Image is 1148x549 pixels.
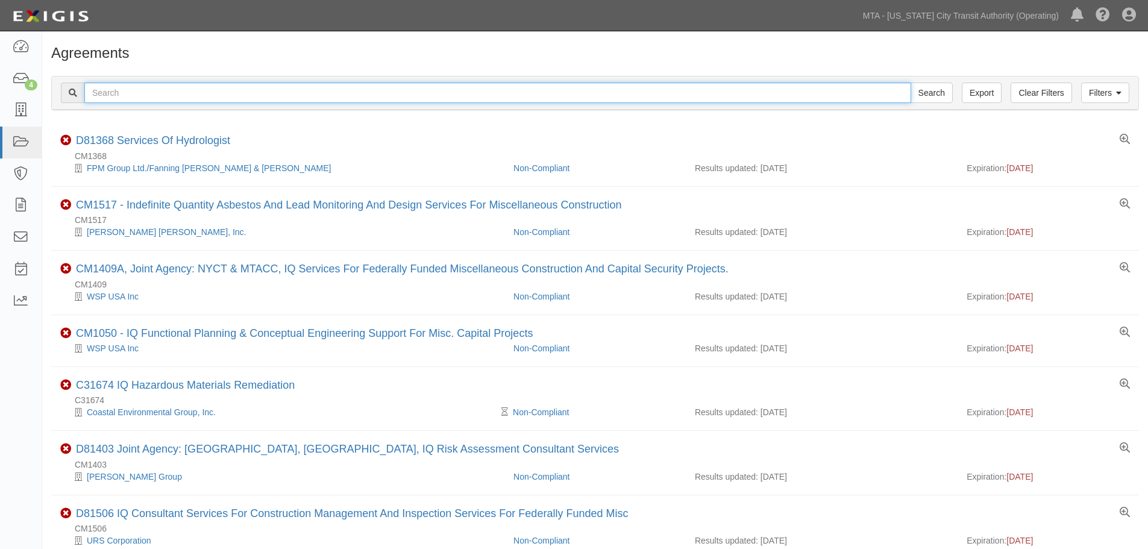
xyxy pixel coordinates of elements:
div: CM1403 [60,459,1139,471]
div: FPM Group Ltd./Fanning Phillips & Molnar [60,162,504,174]
a: Non-Compliant [513,163,569,173]
i: Non-Compliant [60,263,71,274]
div: Expiration: [967,290,1130,303]
div: Expiration: [967,162,1130,174]
a: View results summary [1120,134,1130,145]
div: CM1517 - Indefinite Quantity Asbestos And Lead Monitoring And Design Services For Miscellaneous C... [76,199,621,212]
a: C31674 IQ Hazardous Materials Remediation [76,379,295,391]
a: D81368 Services Of Hydrologist [76,134,230,146]
div: CM1409A, Joint Agency: NYCT & MTACC, IQ Services For Federally Funded Miscellaneous Construction ... [76,263,729,276]
div: Expiration: [967,406,1130,418]
a: D81403 Joint Agency: [GEOGRAPHIC_DATA], [GEOGRAPHIC_DATA], IQ Risk Assessment Consultant Services [76,443,619,455]
a: Non-Compliant [513,292,569,301]
i: Non-Compliant [60,328,71,339]
a: Coastal Environmental Group, Inc. [87,407,216,417]
span: [DATE] [1006,472,1033,482]
div: CM1409 [60,278,1139,290]
a: View results summary [1120,507,1130,518]
div: Expiration: [967,342,1130,354]
a: Clear Filters [1011,83,1071,103]
span: [DATE] [1006,227,1033,237]
a: View results summary [1120,443,1130,454]
div: Results updated: [DATE] [695,406,949,418]
a: D81506 IQ Consultant Services For Construction Management And Inspection Services For Federally F... [76,507,628,519]
a: [PERSON_NAME] Group [87,472,182,482]
div: Results updated: [DATE] [695,162,949,174]
span: [DATE] [1006,536,1033,545]
a: CM1409A, Joint Agency: NYCT & MTACC, IQ Services For Federally Funded Miscellaneous Construction ... [76,263,729,275]
i: Non-Compliant [60,380,71,391]
i: Non-Compliant [60,444,71,454]
span: [DATE] [1006,163,1033,173]
a: View results summary [1120,327,1130,338]
i: Pending Review [501,408,508,416]
div: D81403 Joint Agency: NYCT, MNRR, IQ Risk Assessment Consultant Services [76,443,619,456]
div: Expiration: [967,471,1130,483]
div: Louis Berger Group [60,471,504,483]
a: CM1517 - Indefinite Quantity Asbestos And Lead Monitoring And Design Services For Miscellaneous C... [76,199,621,211]
input: Search [911,83,953,103]
div: CM1368 [60,150,1139,162]
input: Search [84,83,911,103]
div: CM1050 - IQ Functional Planning & Conceptual Engineering Support For Misc. Capital Projects [76,327,533,340]
div: Results updated: [DATE] [695,471,949,483]
div: WSP USA Inc [60,290,504,303]
div: Results updated: [DATE] [695,342,949,354]
div: Results updated: [DATE] [695,535,949,547]
a: WSP USA Inc [87,292,139,301]
h1: Agreements [51,45,1139,61]
div: Parsons Brinckerhoff, Inc. [60,226,504,238]
div: Expiration: [967,535,1130,547]
div: C31674 [60,394,1139,406]
div: D81506 IQ Consultant Services For Construction Management And Inspection Services For Federally F... [76,507,628,521]
a: MTA - [US_STATE] City Transit Authority (Operating) [857,4,1065,28]
span: [DATE] [1006,292,1033,301]
div: URS Corporation [60,535,504,547]
a: CM1050 - IQ Functional Planning & Conceptual Engineering Support For Misc. Capital Projects [76,327,533,339]
a: [PERSON_NAME] [PERSON_NAME], Inc. [87,227,246,237]
div: Expiration: [967,226,1130,238]
a: Non-Compliant [513,536,569,545]
div: CM1506 [60,522,1139,535]
a: WSP USA Inc [87,344,139,353]
a: View results summary [1120,379,1130,390]
div: Coastal Environmental Group, Inc. [60,406,504,418]
i: Non-Compliant [60,199,71,210]
i: Non-Compliant [60,135,71,146]
i: Help Center - Complianz [1096,8,1110,23]
div: 4 [25,80,37,90]
div: Results updated: [DATE] [695,290,949,303]
div: WSP USA Inc [60,342,504,354]
span: [DATE] [1006,344,1033,353]
a: View results summary [1120,263,1130,274]
div: Results updated: [DATE] [695,226,949,238]
div: CM1517 [60,214,1139,226]
a: Export [962,83,1002,103]
img: logo-5460c22ac91f19d4615b14bd174203de0afe785f0fc80cf4dbbc73dc1793850b.png [9,5,92,27]
div: C31674 IQ Hazardous Materials Remediation [76,379,295,392]
a: Non-Compliant [513,472,569,482]
a: URS Corporation [87,536,151,545]
a: Non-Compliant [513,344,569,353]
span: [DATE] [1006,407,1033,417]
a: View results summary [1120,199,1130,210]
a: Filters [1081,83,1129,103]
i: Non-Compliant [60,508,71,519]
a: Non-Compliant [513,407,569,417]
div: D81368 Services Of Hydrologist [76,134,230,148]
a: Non-Compliant [513,227,569,237]
a: FPM Group Ltd./Fanning [PERSON_NAME] & [PERSON_NAME] [87,163,331,173]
